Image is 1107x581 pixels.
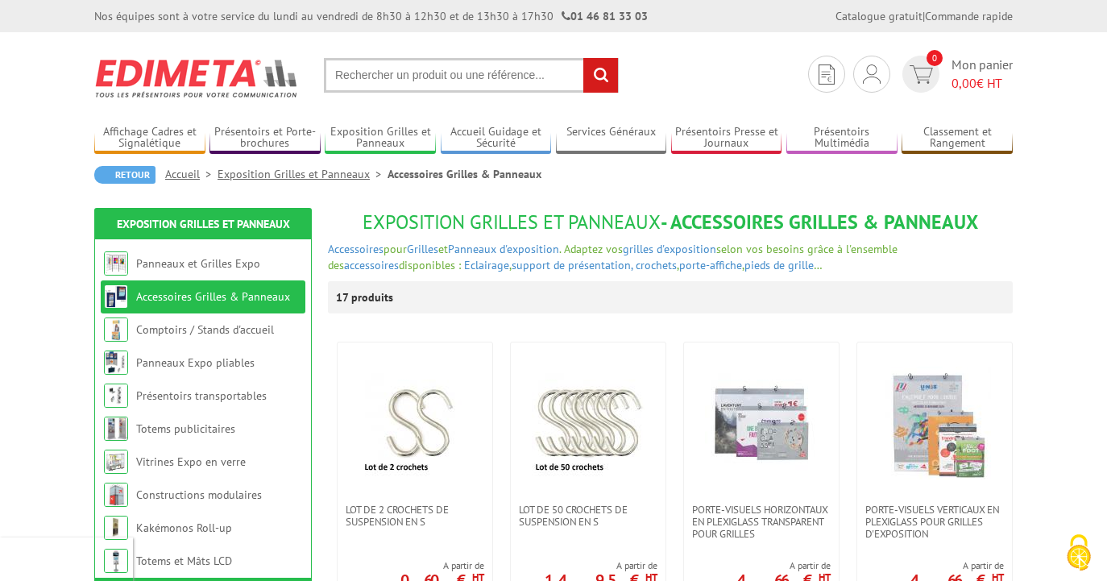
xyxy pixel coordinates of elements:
[448,242,559,256] a: Panneaux d'exposition
[562,9,648,23] strong: 01 46 81 33 03
[346,504,484,528] span: Lot de 2 crochets de suspension en S
[165,167,218,181] a: Accueil
[336,281,396,313] p: 17 produits
[209,125,321,151] a: Présentoirs et Porte-brochures
[898,56,1013,93] a: devis rapide 0 Mon panier 0,00€ HT
[532,367,645,479] img: Lot de 50 crochets de suspension en S
[104,516,128,540] img: Kakémonos Roll-up
[952,74,1013,93] span: € HT
[136,388,267,403] a: Présentoirs transportables
[545,559,657,572] span: A partir de
[328,212,1013,233] h1: - Accessoires Grilles & Panneaux
[104,450,128,474] img: Vitrines Expo en verre
[399,258,461,272] span: disponibles :
[952,56,1013,93] span: Mon panier
[117,217,290,231] a: Exposition Grilles et Panneaux
[94,166,155,184] a: Retour
[863,64,881,84] img: devis rapide
[363,210,661,234] span: Exposition Grilles et Panneaux
[623,242,716,256] a: grilles d'exposition
[679,258,742,272] a: porte-affiche
[104,251,128,276] img: Panneaux et Grilles Expo
[218,167,388,181] a: Exposition Grilles et Panneaux
[1051,526,1107,581] button: Cookies (fenêtre modale)
[559,242,623,256] span: . Adaptez vos
[104,317,128,342] img: Comptoirs / Stands d'accueil
[104,483,128,507] img: Constructions modulaires
[94,125,205,151] a: Affichage Cadres et Signalétique
[104,384,128,408] img: Présentoirs transportables
[400,559,484,572] span: A partir de
[464,258,509,272] a: Eclairage
[835,9,922,23] a: Catalogue gratuit
[910,559,1004,572] span: A partir de
[136,454,246,469] a: Vitrines Expo en verre
[865,504,1004,540] span: Porte-visuels verticaux en plexiglass pour grilles d'exposition
[684,504,839,540] a: Porte-visuels horizontaux en plexiglass transparent pour grilles
[692,504,831,540] span: Porte-visuels horizontaux en plexiglass transparent pour grilles
[94,8,648,24] div: Nos équipes sont à votre service du lundi au vendredi de 8h30 à 12h30 et de 13h30 à 17h30
[328,242,384,256] a: Accessoires
[104,284,128,309] img: Accessoires Grilles & Panneaux
[925,9,1013,23] a: Commande rapide
[878,367,991,479] img: Porte-visuels verticaux en plexiglass pour grilles d'exposition
[441,125,552,151] a: Accueil Guidage et Sécurité
[512,258,631,272] a: support de présentation
[136,521,232,535] a: Kakémonos Roll-up
[136,355,255,370] a: Panneaux Expo pliables
[786,125,898,151] a: Présentoirs Multimédia
[556,125,667,151] a: Services Généraux
[104,351,128,375] img: Panneaux Expo pliables
[359,367,471,479] img: Lot de 2 crochets de suspension en S
[952,75,976,91] span: 0,00
[328,242,898,272] font: , , , …
[136,554,232,568] a: Totems et Mâts LCD
[338,504,492,528] a: Lot de 2 crochets de suspension en S
[519,504,657,528] span: Lot de 50 crochets de suspension en S
[583,58,618,93] input: rechercher
[857,504,1012,540] a: Porte-visuels verticaux en plexiglass pour grilles d'exposition
[104,417,128,441] img: Totems publicitaires
[136,488,262,502] a: Constructions modulaires
[328,242,898,272] span: selon vos besoins grâce à l'ensemble des
[835,8,1013,24] div: |
[384,242,407,256] span: pour
[631,258,677,272] a: , crochets
[910,65,933,84] img: devis rapide
[136,322,274,337] a: Comptoirs / Stands d'accueil
[511,504,665,528] a: Lot de 50 crochets de suspension en S
[705,367,818,479] img: Porte-visuels horizontaux en plexiglass transparent pour grilles
[94,48,300,108] img: Edimeta
[819,64,835,85] img: devis rapide
[927,50,943,66] span: 0
[136,256,260,271] a: Panneaux et Grilles Expo
[737,559,831,572] span: A partir de
[1059,533,1099,573] img: Cookies (fenêtre modale)
[325,125,436,151] a: Exposition Grilles et Panneaux
[671,125,782,151] a: Présentoirs Presse et Journaux
[744,258,814,272] a: pieds de grille
[902,125,1013,151] a: Classement et Rangement
[407,242,438,256] a: Grilles
[136,289,290,304] a: Accessoires Grilles & Panneaux
[388,166,541,182] li: Accessoires Grilles & Panneaux
[324,58,619,93] input: Rechercher un produit ou une référence...
[136,421,235,436] a: Totems publicitaires
[344,258,399,272] a: accessoires
[438,242,448,256] span: et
